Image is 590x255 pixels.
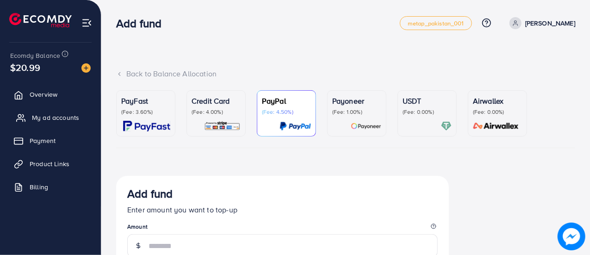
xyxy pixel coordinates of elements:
span: $20.99 [10,61,40,74]
img: image [81,63,91,73]
img: logo [9,13,72,27]
div: Back to Balance Allocation [116,68,575,79]
span: Billing [30,182,48,192]
h3: Add fund [127,187,173,200]
a: metap_pakistan_001 [400,16,472,30]
h3: Add fund [116,17,169,30]
a: My ad accounts [7,108,94,127]
img: card [123,121,170,131]
img: menu [81,18,92,28]
span: Product Links [30,159,69,168]
span: Payment [30,136,56,145]
p: (Fee: 0.00%) [473,108,522,116]
a: Payment [7,131,94,150]
p: (Fee: 3.60%) [121,108,170,116]
p: Airwallex [473,95,522,106]
p: (Fee: 1.00%) [332,108,381,116]
p: (Fee: 4.50%) [262,108,311,116]
span: My ad accounts [32,113,79,122]
img: card [279,121,311,131]
p: Enter amount you want to top-up [127,204,438,215]
img: image [558,223,585,250]
span: metap_pakistan_001 [408,20,464,26]
a: Billing [7,178,94,196]
span: Ecomdy Balance [10,51,60,60]
legend: Amount [127,223,438,234]
p: [PERSON_NAME] [525,18,575,29]
img: card [351,121,381,131]
a: Product Links [7,155,94,173]
p: PayPal [262,95,311,106]
p: Payoneer [332,95,381,106]
p: (Fee: 0.00%) [403,108,452,116]
a: [PERSON_NAME] [506,17,575,29]
img: card [470,121,522,131]
img: card [441,121,452,131]
a: Overview [7,85,94,104]
p: USDT [403,95,452,106]
p: Credit Card [192,95,241,106]
span: Overview [30,90,57,99]
p: PayFast [121,95,170,106]
p: (Fee: 4.00%) [192,108,241,116]
img: card [204,121,241,131]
